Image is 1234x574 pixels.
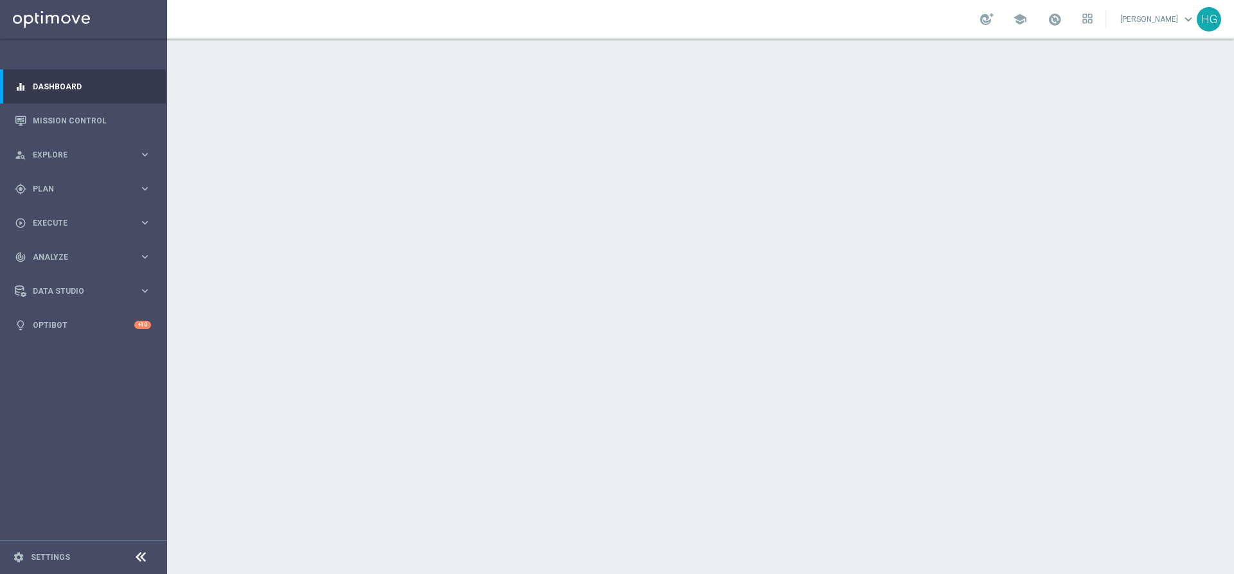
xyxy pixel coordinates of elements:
div: Execute [15,217,139,229]
i: keyboard_arrow_right [139,251,151,263]
button: person_search Explore keyboard_arrow_right [14,150,152,160]
i: gps_fixed [15,183,26,195]
span: Execute [33,219,139,227]
button: Mission Control [14,116,152,126]
i: track_changes [15,251,26,263]
i: keyboard_arrow_right [139,148,151,161]
span: Data Studio [33,287,139,295]
button: play_circle_outline Execute keyboard_arrow_right [14,218,152,228]
i: person_search [15,149,26,161]
a: Mission Control [33,103,151,138]
span: Explore [33,151,139,159]
button: Data Studio keyboard_arrow_right [14,286,152,296]
div: Explore [15,149,139,161]
i: settings [13,552,24,563]
div: HG [1197,7,1221,31]
i: play_circle_outline [15,217,26,229]
div: Mission Control [15,103,151,138]
div: Plan [15,183,139,195]
button: gps_fixed Plan keyboard_arrow_right [14,184,152,194]
button: track_changes Analyze keyboard_arrow_right [14,252,152,262]
i: keyboard_arrow_right [139,285,151,297]
span: Analyze [33,253,139,261]
span: Plan [33,185,139,193]
i: equalizer [15,81,26,93]
i: keyboard_arrow_right [139,183,151,195]
div: Optibot [15,308,151,342]
div: +10 [134,321,151,329]
div: Data Studio [15,285,139,297]
span: keyboard_arrow_down [1181,12,1195,26]
a: Dashboard [33,69,151,103]
i: lightbulb [15,319,26,331]
div: Dashboard [15,69,151,103]
a: Settings [31,553,70,561]
div: Analyze [15,251,139,263]
a: [PERSON_NAME]keyboard_arrow_down [1119,10,1197,29]
button: lightbulb Optibot +10 [14,320,152,330]
span: school [1013,12,1027,26]
i: keyboard_arrow_right [139,217,151,229]
button: equalizer Dashboard [14,82,152,92]
a: Optibot [33,308,134,342]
